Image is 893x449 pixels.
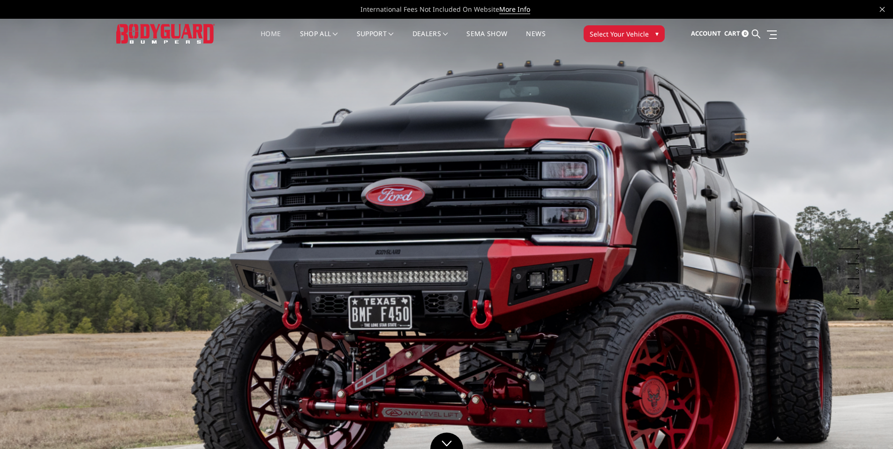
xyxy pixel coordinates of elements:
[655,29,659,38] span: ▾
[430,433,463,449] a: Click to Down
[850,294,859,309] button: 5 of 5
[691,29,721,37] span: Account
[850,264,859,279] button: 3 of 5
[850,279,859,294] button: 4 of 5
[590,29,649,39] span: Select Your Vehicle
[850,249,859,264] button: 2 of 5
[116,24,215,43] img: BODYGUARD BUMPERS
[413,30,448,49] a: Dealers
[466,30,507,49] a: SEMA Show
[499,5,530,14] a: More Info
[300,30,338,49] a: shop all
[742,30,749,37] span: 0
[357,30,394,49] a: Support
[584,25,665,42] button: Select Your Vehicle
[846,404,893,449] iframe: Chat Widget
[724,21,749,46] a: Cart 0
[724,29,740,37] span: Cart
[850,234,859,249] button: 1 of 5
[526,30,545,49] a: News
[261,30,281,49] a: Home
[691,21,721,46] a: Account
